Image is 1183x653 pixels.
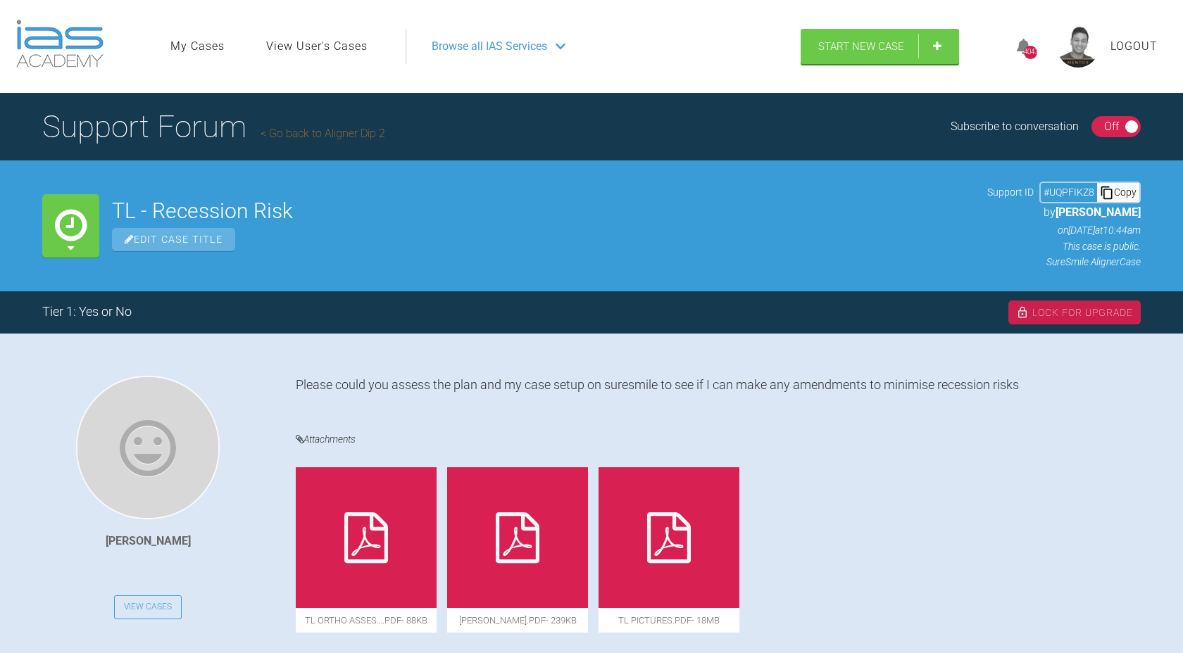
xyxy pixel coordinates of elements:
[1097,183,1139,201] div: Copy
[987,184,1034,200] span: Support ID
[114,595,182,619] a: View Cases
[296,608,437,633] span: TL Ortho Asses….pdf - 88KB
[296,431,1141,448] h4: Attachments
[447,608,588,633] span: [PERSON_NAME].pdf - 239KB
[76,376,220,519] img: Davinderjit Singh
[599,608,739,633] span: TL Pictures.pdf - 18MB
[987,254,1141,270] p: SureSmile Aligner Case
[1057,25,1099,68] img: profile.png
[42,302,132,322] div: Tier 1: Yes or No
[1056,205,1141,219] span: [PERSON_NAME]
[801,29,959,64] a: Start New Case
[112,228,235,251] span: Edit Case Title
[170,37,225,56] a: My Cases
[987,239,1141,254] p: This case is public.
[261,127,385,140] a: Go back to Aligner Dip 2
[16,20,104,68] img: logo-light.3e3ef733.png
[1008,300,1141,324] div: Lock For Upgrade
[432,37,547,56] span: Browse all IAS Services
[266,37,368,56] a: View User's Cases
[987,203,1141,222] p: by
[1041,184,1097,200] div: # UQPFIKZ8
[951,118,1079,136] div: Subscribe to conversation
[42,102,385,151] h1: Support Forum
[1104,118,1119,136] div: Off
[106,532,191,550] div: [PERSON_NAME]
[1024,46,1037,59] div: 4047
[296,376,1141,410] div: Please could you assess the plan and my case setup on suresmile to see if I can make any amendmen...
[818,40,904,53] span: Start New Case
[1110,37,1158,56] a: Logout
[1016,306,1029,319] img: lock.6dc949b6.svg
[112,201,975,222] h2: TL - Recession Risk
[987,222,1141,238] p: on [DATE] at 10:44am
